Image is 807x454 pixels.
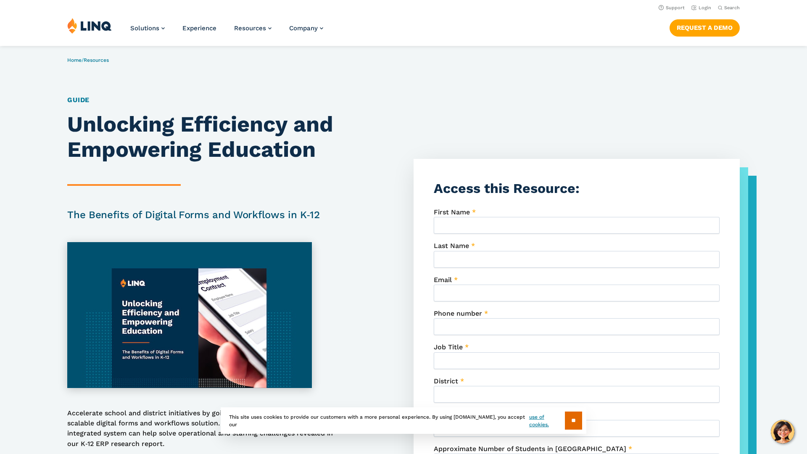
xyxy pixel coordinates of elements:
[434,276,452,284] span: Email
[434,242,469,250] span: Last Name
[84,57,109,63] a: Resources
[130,24,159,32] span: Solutions
[434,309,482,317] span: Phone number
[434,445,626,453] span: Approximate Number of Students in [GEOGRAPHIC_DATA]
[67,112,336,162] h1: Unlocking Efficiency and Empowering Education
[130,18,323,45] nav: Primary Navigation
[221,407,586,434] div: This site uses cookies to provide our customers with a more personal experience. By using [DOMAIN...
[289,24,323,32] a: Company
[434,179,720,198] h3: Access this Resource:
[718,5,740,11] button: Open Search Bar
[289,24,318,32] span: Company
[67,408,336,449] p: Accelerate school and district initiatives by going paperless with a modern, scalable digital for...
[529,413,565,428] a: use of cookies.
[234,24,272,32] a: Resources
[771,420,794,443] button: Hello, have a question? Let’s chat.
[67,96,90,104] a: Guide
[434,377,458,385] span: District
[670,18,740,36] nav: Button Navigation
[130,24,165,32] a: Solutions
[659,5,685,11] a: Support
[724,5,740,11] span: Search
[67,242,312,388] img: Unlocking Efficiency and Empowering Education
[182,24,216,32] a: Experience
[691,5,711,11] a: Login
[67,57,82,63] a: Home
[234,24,266,32] span: Resources
[67,57,109,63] span: /
[434,208,470,216] span: First Name
[434,343,463,351] span: Job Title
[67,208,336,222] h2: The Benefits of Digital Forms and Workflows in K‑12
[67,18,112,34] img: LINQ | K‑12 Software
[670,19,740,36] a: Request a Demo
